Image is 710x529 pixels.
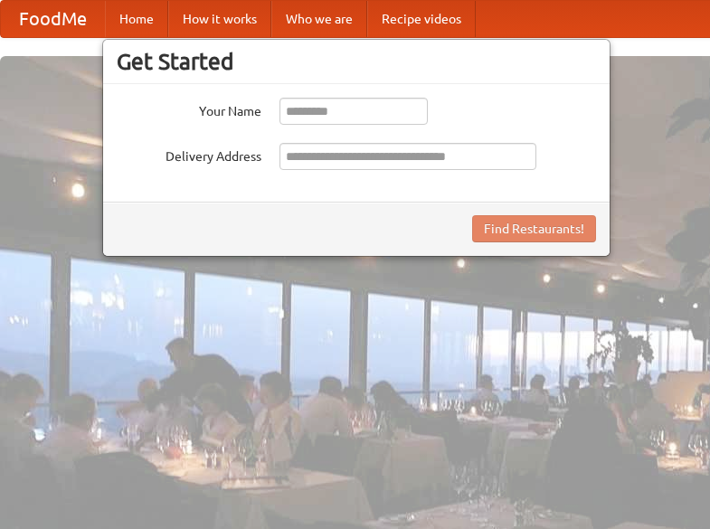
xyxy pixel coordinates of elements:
[168,1,271,37] a: How it works
[117,48,596,75] h3: Get Started
[271,1,367,37] a: Who we are
[1,1,105,37] a: FoodMe
[117,98,261,120] label: Your Name
[472,215,596,242] button: Find Restaurants!
[117,143,261,165] label: Delivery Address
[367,1,476,37] a: Recipe videos
[105,1,168,37] a: Home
